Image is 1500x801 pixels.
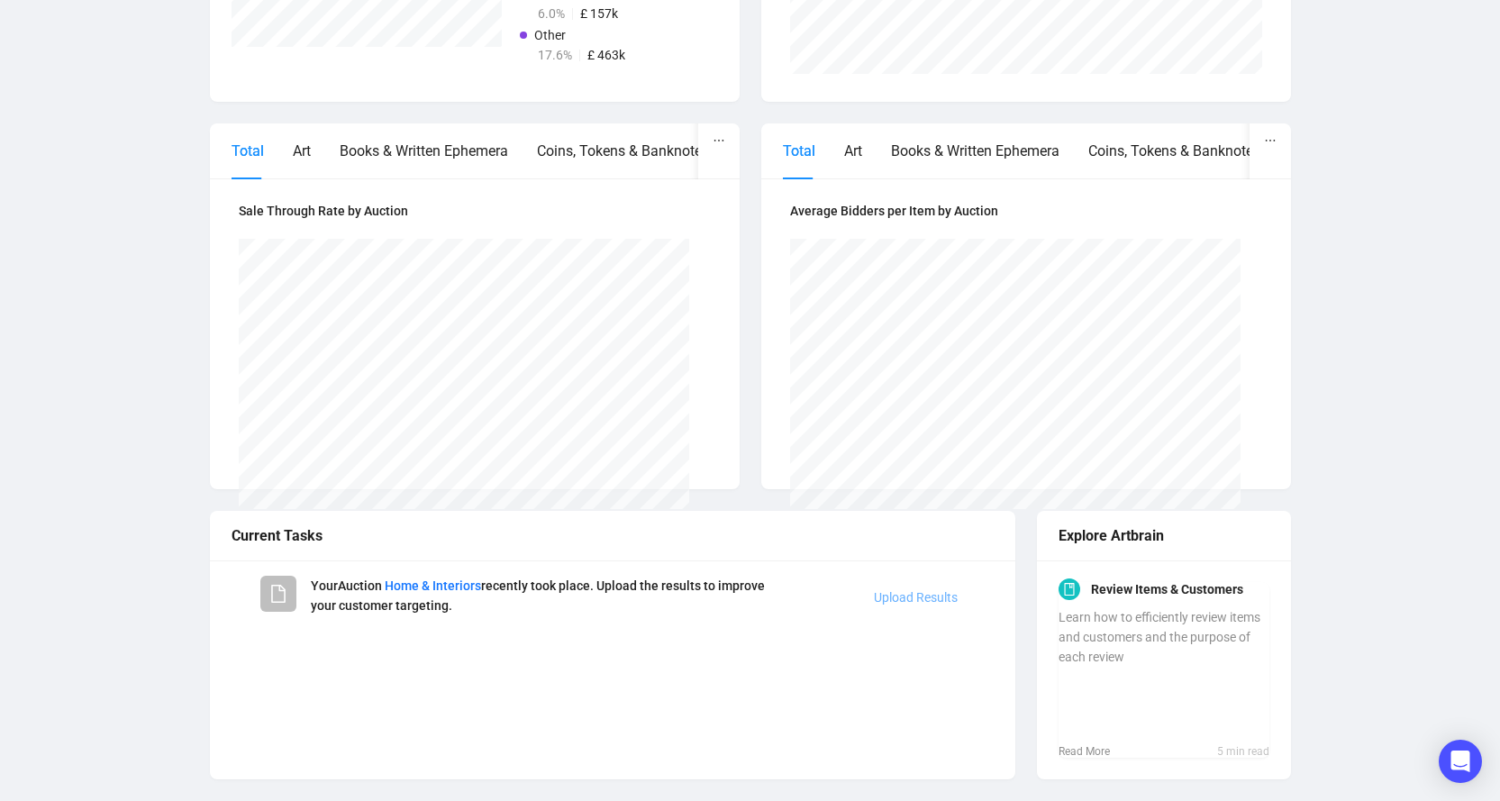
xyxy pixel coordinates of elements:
[713,134,725,147] span: ellipsis
[1217,742,1269,760] span: 5 min read
[874,590,958,605] a: Upload Results
[269,585,287,603] span: file
[232,140,264,162] div: Total
[537,140,709,162] div: Coins, Tokens & Banknotes
[1250,123,1291,158] button: ellipsis
[1264,134,1277,147] span: ellipsis
[1088,140,1260,162] div: Coins, Tokens & Banknotes
[1059,607,1269,739] div: Learn how to efficiently review items and customers and the purpose of each review
[698,123,740,158] button: ellipsis
[232,524,994,547] div: Current Tasks
[1063,583,1076,596] span: book
[1091,578,1243,600] a: Review Items & Customers
[1059,524,1269,547] div: Explore Artbrain
[293,140,311,162] div: Art
[580,6,618,21] span: £ 157k
[340,140,508,162] div: Books & Written Ephemera
[538,48,572,62] span: 17.6%
[311,578,765,613] span: Your Auction recently took place. Upload the results to improve your customer targeting.
[783,140,815,162] div: Total
[844,140,862,162] div: Art
[538,6,565,21] span: 6.0%
[1439,740,1482,783] div: Open Intercom Messenger
[385,578,481,593] a: Home & Interiors
[587,48,625,62] span: £ 463k
[534,28,566,42] span: Other
[790,201,1262,221] h4: Average Bidders per Item by Auction
[239,201,711,221] h4: Sale Through Rate by Auction
[1059,742,1217,760] a: Read More
[891,140,1059,162] div: Books & Written Ephemera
